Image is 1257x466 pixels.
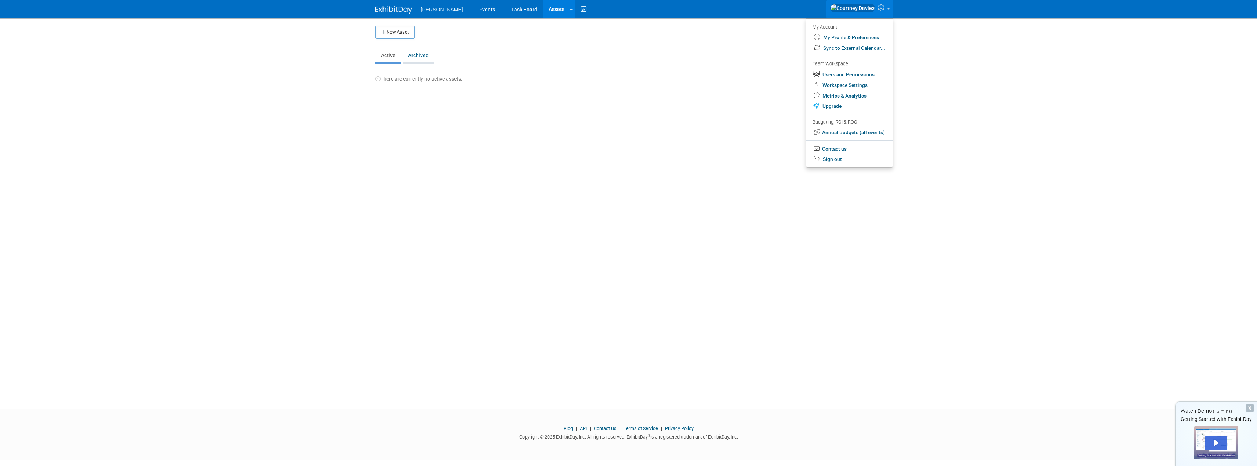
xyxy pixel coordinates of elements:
[806,127,893,138] a: Annual Budgets (all events)
[624,426,658,431] a: Terms of Service
[421,7,463,12] span: [PERSON_NAME]
[1246,404,1254,412] div: Dismiss
[813,60,885,68] div: Team Workspace
[375,26,415,39] button: New Asset
[375,6,412,14] img: ExhibitDay
[574,426,579,431] span: |
[1205,436,1227,450] div: Play
[806,80,893,91] a: Workspace Settings
[588,426,593,431] span: |
[618,426,622,431] span: |
[1176,407,1257,415] div: Watch Demo
[830,4,875,12] img: Courtney Davies
[659,426,664,431] span: |
[806,144,893,154] a: Contact us
[806,101,893,111] a: Upgrade
[813,118,885,126] div: Budgeting, ROI & ROO
[665,426,694,431] a: Privacy Policy
[806,32,893,43] a: My Profile & Preferences
[403,48,434,62] a: Archived
[580,426,587,431] a: API
[564,426,573,431] a: Blog
[1176,415,1257,423] div: Getting Started with ExhibitDay
[375,48,401,62] a: Active
[806,43,893,54] a: Sync to External Calendar...
[648,433,650,437] sup: ®
[806,91,893,101] a: Metrics & Analytics
[375,68,882,82] div: There are currently no active assets.
[806,154,893,165] a: Sign out
[806,69,893,80] a: Users and Permissions
[594,426,617,431] a: Contact Us
[1213,409,1232,414] span: (13 mins)
[813,22,885,31] div: My Account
